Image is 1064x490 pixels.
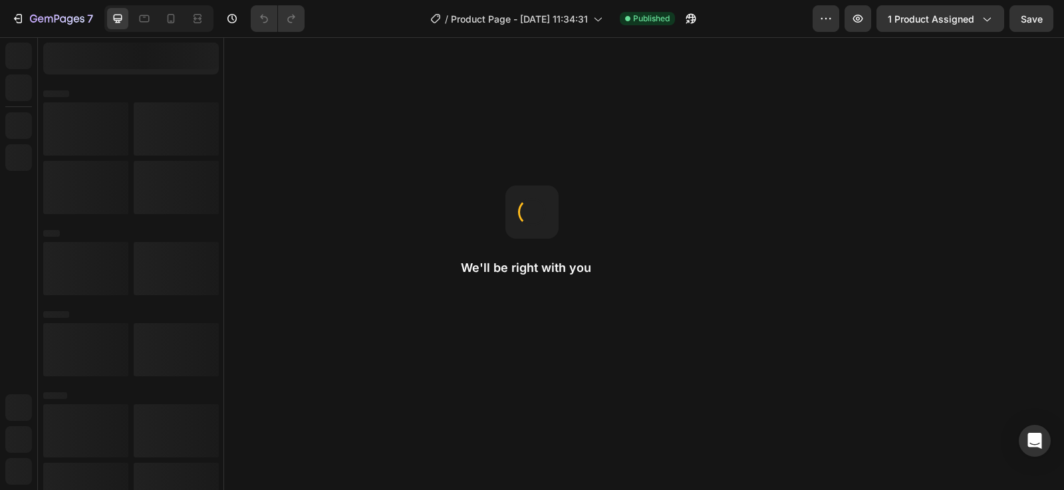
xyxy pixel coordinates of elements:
div: Open Intercom Messenger [1019,425,1051,457]
button: 7 [5,5,99,32]
h2: We'll be right with you [461,260,603,276]
span: 1 product assigned [888,12,974,26]
span: Product Page - [DATE] 11:34:31 [451,12,588,26]
button: Save [1009,5,1053,32]
span: Save [1021,13,1043,25]
span: / [445,12,448,26]
p: 7 [87,11,93,27]
span: Published [633,13,670,25]
button: 1 product assigned [876,5,1004,32]
div: Undo/Redo [251,5,305,32]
